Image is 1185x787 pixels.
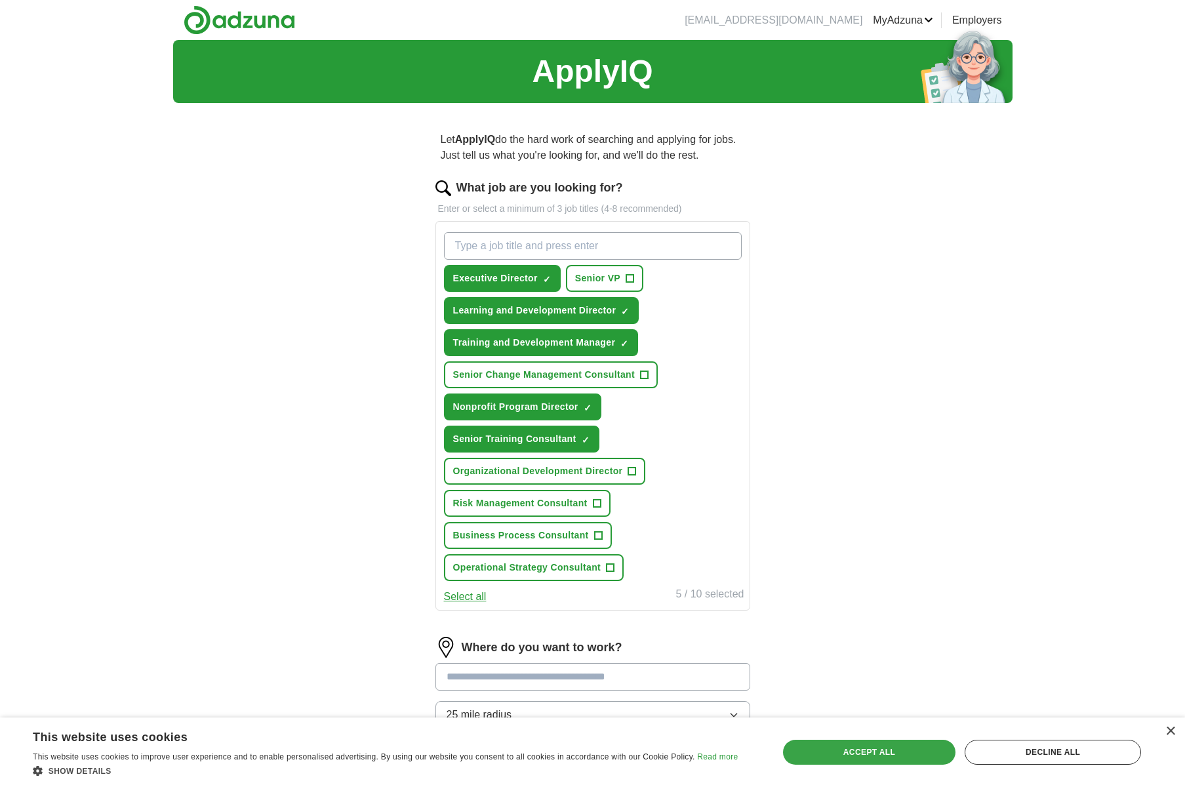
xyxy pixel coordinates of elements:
[453,368,635,382] span: Senior Change Management Consultant
[444,297,639,324] button: Learning and Development Director✓
[965,740,1141,765] div: Decline all
[453,464,623,478] span: Organizational Development Director
[444,265,561,292] button: Executive Director✓
[184,5,295,35] img: Adzuna logo
[444,329,639,356] button: Training and Development Manager✓
[33,752,695,761] span: This website uses cookies to improve user experience and to enable personalised advertising. By u...
[435,701,750,729] button: 25 mile radius
[444,554,624,581] button: Operational Strategy Consultant
[462,639,622,656] label: Where do you want to work?
[33,725,705,745] div: This website uses cookies
[543,274,551,285] span: ✓
[675,586,744,605] div: 5 / 10 selected
[453,272,538,285] span: Executive Director
[49,767,111,776] span: Show details
[456,179,623,197] label: What job are you looking for?
[444,490,611,517] button: Risk Management Consultant
[584,403,592,413] span: ✓
[453,432,576,446] span: Senior Training Consultant
[444,426,599,453] button: Senior Training Consultant✓
[575,272,620,285] span: Senior VP
[582,435,590,445] span: ✓
[444,393,601,420] button: Nonprofit Program Director✓
[685,12,862,28] li: [EMAIL_ADDRESS][DOMAIN_NAME]
[33,764,738,777] div: Show details
[444,589,487,605] button: Select all
[435,127,750,169] p: Let do the hard work of searching and applying for jobs. Just tell us what you're looking for, an...
[697,752,738,761] a: Read more, opens a new window
[873,12,933,28] a: MyAdzuna
[435,637,456,658] img: location.png
[447,707,512,723] span: 25 mile radius
[435,202,750,216] p: Enter or select a minimum of 3 job titles (4-8 recommended)
[444,232,742,260] input: Type a job title and press enter
[952,12,1002,28] a: Employers
[453,400,578,414] span: Nonprofit Program Director
[620,338,628,349] span: ✓
[783,740,955,765] div: Accept all
[453,304,616,317] span: Learning and Development Director
[453,336,616,350] span: Training and Development Manager
[453,496,588,510] span: Risk Management Consultant
[455,134,495,145] strong: ApplyIQ
[453,529,589,542] span: Business Process Consultant
[1165,727,1175,737] div: Close
[566,265,643,292] button: Senior VP
[444,522,612,549] button: Business Process Consultant
[444,458,646,485] button: Organizational Development Director
[444,361,658,388] button: Senior Change Management Consultant
[621,306,629,317] span: ✓
[435,180,451,196] img: search.png
[532,48,653,95] h1: ApplyIQ
[453,561,601,575] span: Operational Strategy Consultant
